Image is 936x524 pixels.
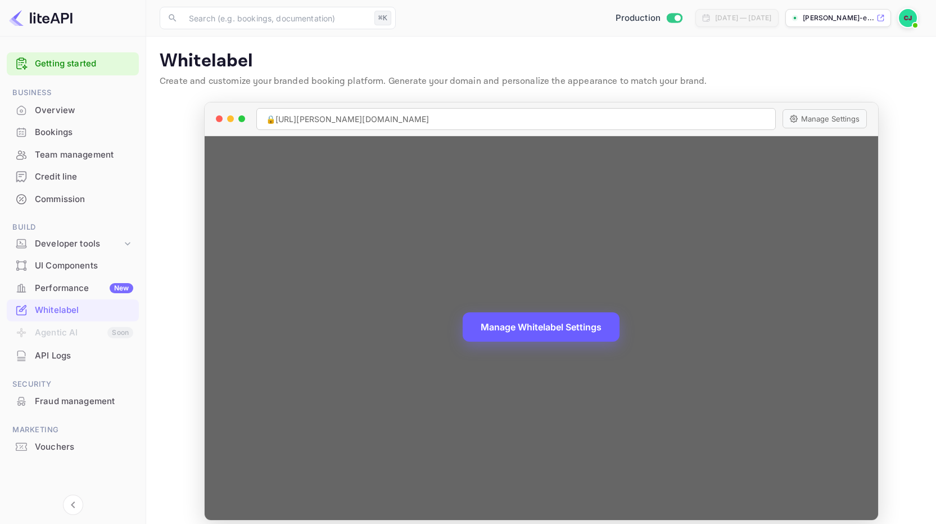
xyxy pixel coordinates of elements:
div: Fraud management [35,395,133,408]
div: Overview [7,100,139,122]
div: Team management [35,149,133,162]
div: Whitelabel [35,304,133,317]
a: API Logs [7,345,139,366]
div: Developer tools [35,238,122,250]
div: 🔒 [URL][PERSON_NAME][DOMAIN_NAME] [256,108,776,130]
div: Bookings [35,126,133,139]
a: Fraud management [7,391,139,411]
a: Getting started [35,57,133,70]
span: Business [7,87,139,99]
div: API Logs [7,345,139,367]
a: Overview [7,100,139,120]
a: Vouchers [7,436,139,457]
div: Developer tools [7,234,139,254]
span: Production [616,12,661,25]
span: Build [7,221,139,234]
a: UI Components [7,255,139,276]
span: Security [7,378,139,391]
div: Credit line [35,171,133,183]
button: Collapse navigation [63,495,83,515]
a: Team management [7,144,139,165]
div: UI Components [35,259,133,272]
div: Bookings [7,122,139,144]
div: Overview [35,104,133,117]
img: Carla Barrios Juarez [899,9,917,27]
button: Manage Settings [783,109,867,128]
div: Getting started [7,52,139,75]
div: Commission [7,189,139,211]
div: New [110,283,133,293]
div: Commission [35,193,133,206]
img: LiteAPI logo [9,9,73,27]
div: [DATE] — [DATE] [715,13,771,23]
div: Team management [7,144,139,166]
a: Whitelabel [7,299,139,320]
div: Switch to Sandbox mode [611,12,687,25]
p: Create and customize your branded booking platform. Generate your domain and personalize the appe... [160,75,923,88]
p: [PERSON_NAME]-e... [803,13,874,23]
div: API Logs [35,350,133,362]
a: Credit line [7,166,139,187]
div: Whitelabel [7,299,139,321]
div: ⌘K [374,11,391,25]
p: Whitelabel [160,50,923,73]
div: Fraud management [7,391,139,413]
input: Search (e.g. bookings, documentation) [182,7,370,29]
span: Marketing [7,424,139,436]
div: UI Components [7,255,139,277]
a: PerformanceNew [7,277,139,298]
div: Credit line [7,166,139,188]
a: Bookings [7,122,139,142]
div: PerformanceNew [7,277,139,299]
a: Commission [7,189,139,209]
button: Manage Whitelabel Settings [463,312,620,342]
div: Performance [35,282,133,295]
div: Vouchers [7,436,139,458]
div: Vouchers [35,441,133,454]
